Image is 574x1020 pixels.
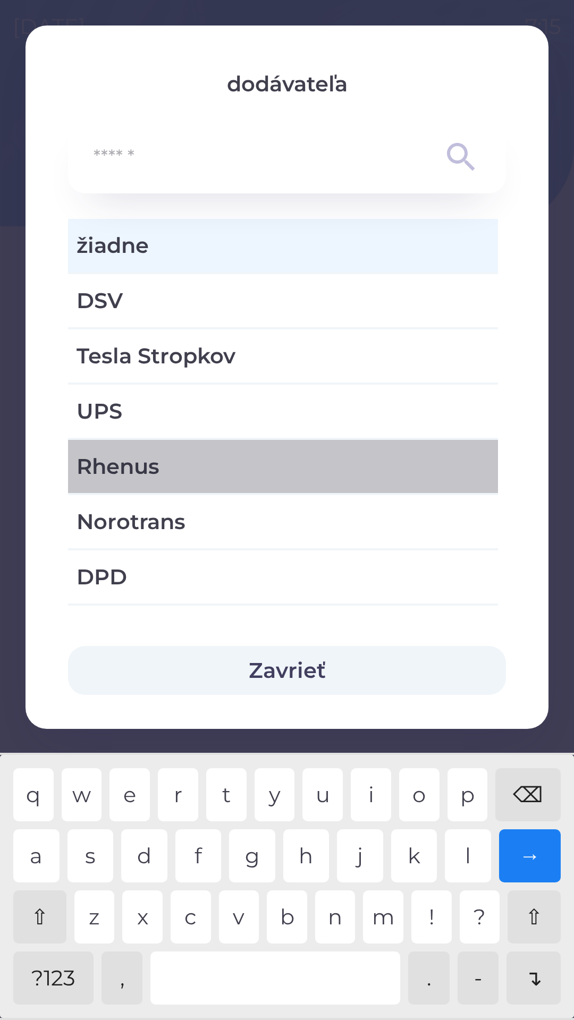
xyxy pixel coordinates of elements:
[77,395,489,427] span: UPS
[68,68,506,100] p: dodávateľa
[77,561,489,593] span: DPD
[77,340,489,372] span: Tesla Stropkov
[68,646,506,695] button: Zavrieť
[77,506,489,538] span: Norotrans
[68,606,498,659] div: Intime Express
[77,285,489,317] span: DSV
[68,385,498,438] div: UPS
[68,219,498,272] div: žiadne
[68,274,498,327] div: DSV
[77,450,489,482] span: Rhenus
[68,440,498,493] div: Rhenus
[77,229,489,261] span: žiadne
[68,495,498,548] div: Norotrans
[68,329,498,382] div: Tesla Stropkov
[68,550,498,603] div: DPD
